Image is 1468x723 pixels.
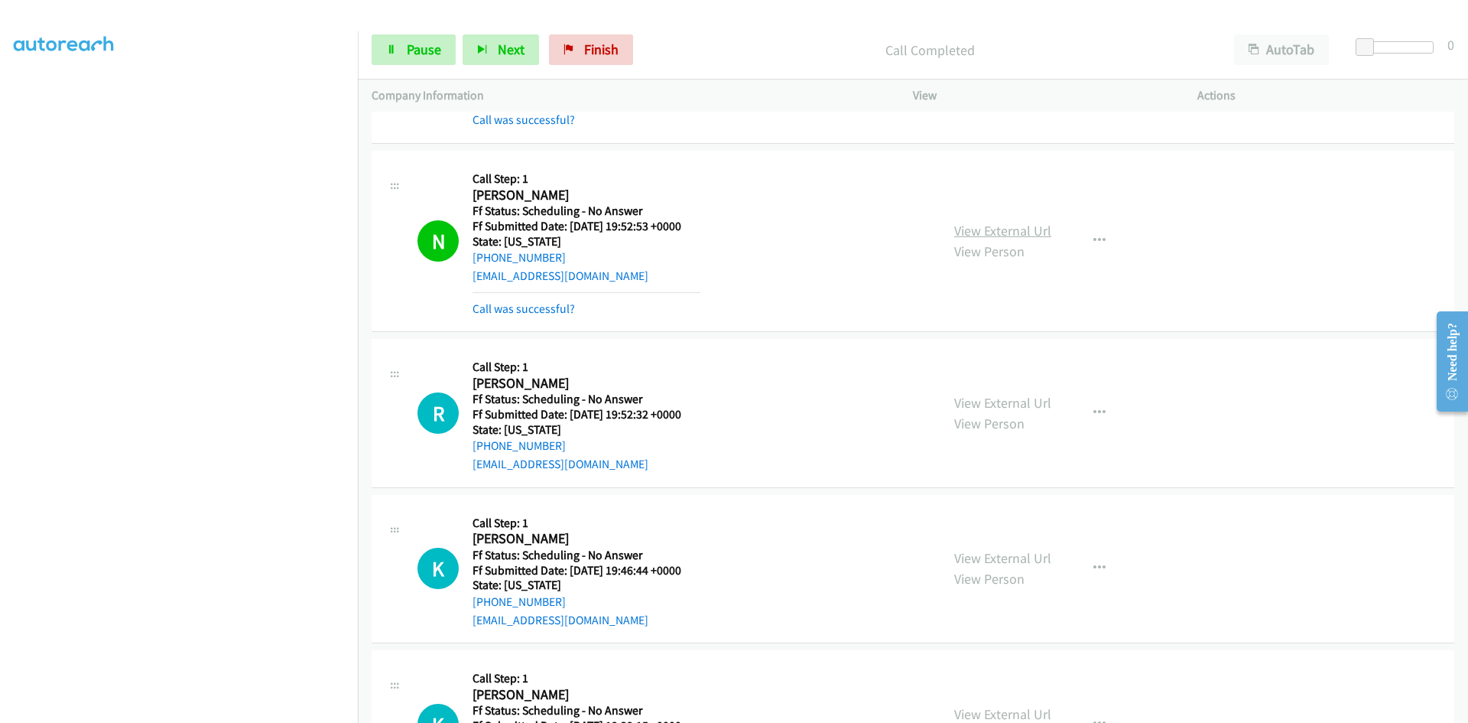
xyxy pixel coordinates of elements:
a: View External Url [954,705,1051,723]
a: View External Url [954,394,1051,412]
h5: Call Step: 1 [473,516,700,531]
span: Finish [584,41,619,58]
h5: Ff Submitted Date: [DATE] 19:52:32 +0000 [473,407,700,422]
a: [EMAIL_ADDRESS][DOMAIN_NAME] [473,613,648,627]
h1: K [417,548,459,589]
h5: State: [US_STATE] [473,578,700,593]
button: AutoTab [1234,34,1329,65]
h5: Ff Status: Scheduling - No Answer [473,392,700,407]
p: View [913,86,1170,105]
div: 0 [1447,34,1454,55]
p: Call Completed [654,40,1207,60]
button: Next [463,34,539,65]
h1: R [417,392,459,434]
a: View External Url [954,549,1051,567]
a: View Person [954,570,1025,588]
span: Pause [407,41,441,58]
a: [PHONE_NUMBER] [473,594,566,609]
div: The call is yet to be attempted [417,392,459,434]
p: Company Information [372,86,885,105]
a: [PHONE_NUMBER] [473,438,566,453]
h5: Ff Submitted Date: [DATE] 19:46:44 +0000 [473,563,700,578]
h5: Ff Submitted Date: [DATE] 19:52:53 +0000 [473,219,700,234]
a: View Person [954,243,1025,260]
h5: State: [US_STATE] [473,422,700,438]
h5: Call Step: 1 [473,360,700,375]
a: Call was successful? [473,112,575,127]
h2: [PERSON_NAME] [473,686,700,704]
a: [EMAIL_ADDRESS][DOMAIN_NAME] [473,269,648,283]
h5: Call Step: 1 [473,671,700,686]
div: The call is yet to be attempted [417,548,459,589]
a: [PHONE_NUMBER] [473,250,566,265]
h2: [PERSON_NAME] [473,530,700,548]
a: View Person [954,415,1025,432]
a: Finish [549,34,633,65]
span: Next [498,41,525,58]
a: View External Url [954,222,1051,239]
h5: Ff Status: Scheduling - No Answer [473,204,700,219]
h5: Call Step: 1 [473,171,700,187]
h2: [PERSON_NAME] [473,187,700,204]
h5: Ff Status: Scheduling - No Answer [473,548,700,563]
p: Actions [1197,86,1454,105]
h1: N [417,220,459,262]
a: Pause [372,34,456,65]
h2: [PERSON_NAME] [473,375,700,392]
div: Delay between calls (in seconds) [1363,41,1434,54]
h5: Ff Status: Scheduling - No Answer [473,703,700,718]
h5: State: [US_STATE] [473,234,700,249]
a: [EMAIL_ADDRESS][DOMAIN_NAME] [473,457,648,471]
iframe: Resource Center [1424,301,1468,422]
a: Call was successful? [473,301,575,316]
